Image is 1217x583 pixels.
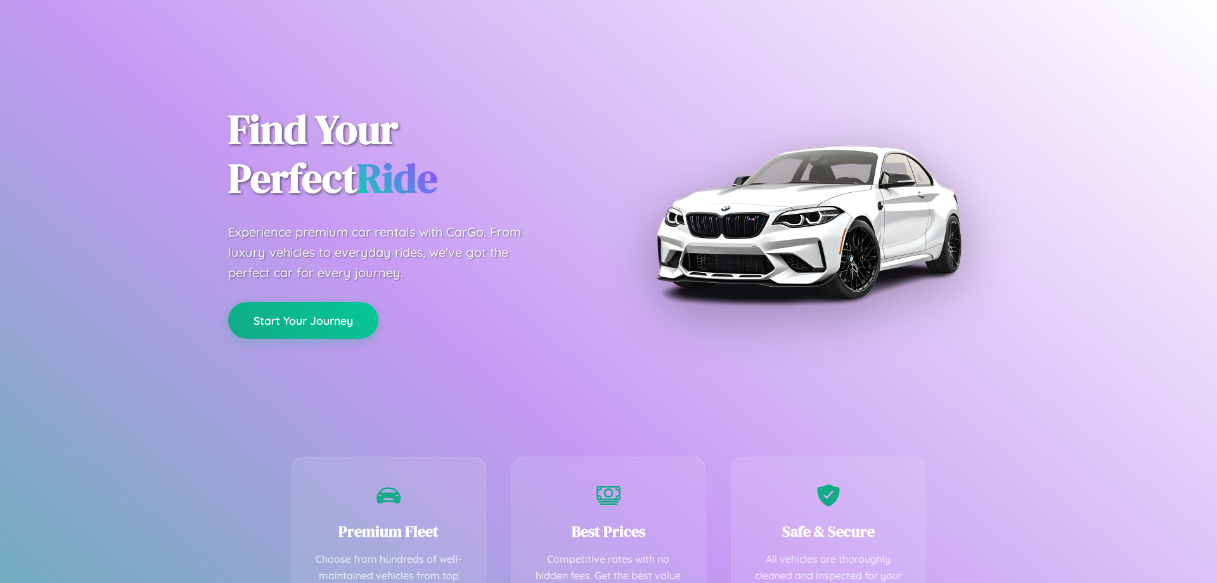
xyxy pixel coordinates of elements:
[531,521,686,542] h3: Best Prices
[357,150,437,206] span: Ride
[650,63,967,381] img: Premium BMW car rental vehicle
[750,521,906,542] h3: Safe & Secure
[228,302,378,339] button: Start Your Journey
[311,521,467,542] h3: Premium Fleet
[228,105,589,203] h1: Find Your Perfect
[228,222,545,283] p: Experience premium car rentals with CarGo. From luxury vehicles to everyday rides, we've got the ...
